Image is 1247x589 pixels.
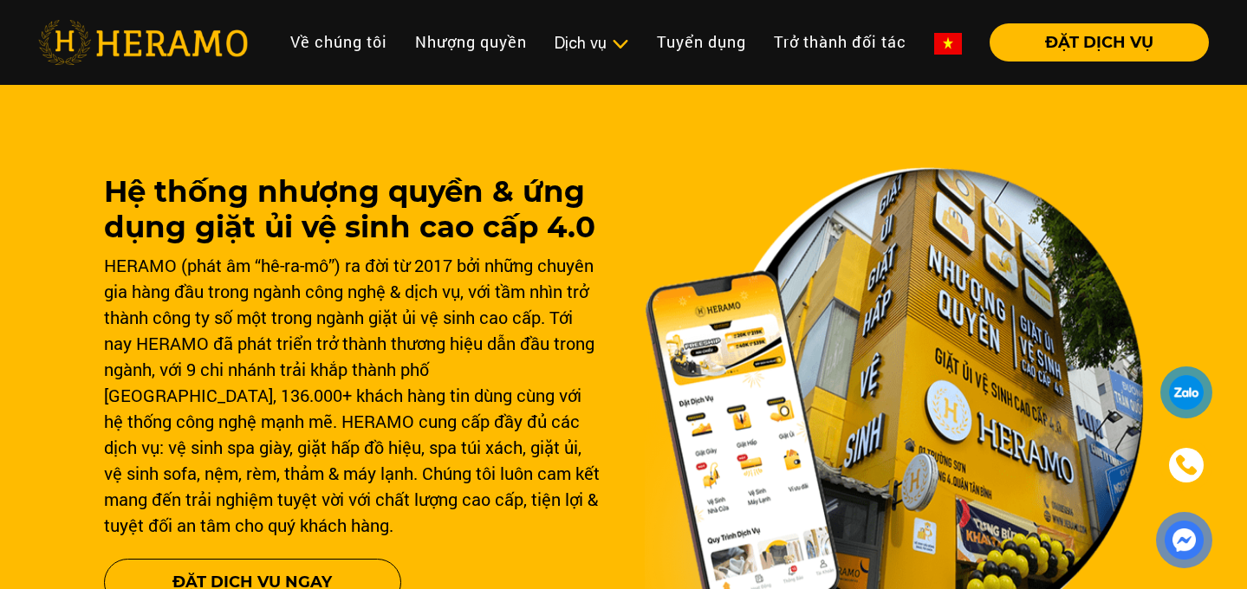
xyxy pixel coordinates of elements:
[401,23,541,61] a: Nhượng quyền
[1174,453,1198,477] img: phone-icon
[976,35,1209,50] a: ĐẶT DỊCH VỤ
[1163,442,1210,489] a: phone-icon
[276,23,401,61] a: Về chúng tôi
[611,36,629,53] img: subToggleIcon
[643,23,760,61] a: Tuyển dụng
[104,252,603,538] div: HERAMO (phát âm “hê-ra-mô”) ra đời từ 2017 bởi những chuyên gia hàng đầu trong ngành công nghệ & ...
[990,23,1209,61] button: ĐẶT DỊCH VỤ
[38,20,248,65] img: heramo-logo.png
[760,23,920,61] a: Trở thành đối tác
[104,174,603,245] h1: Hệ thống nhượng quyền & ứng dụng giặt ủi vệ sinh cao cấp 4.0
[934,33,962,55] img: vn-flag.png
[555,31,629,55] div: Dịch vụ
